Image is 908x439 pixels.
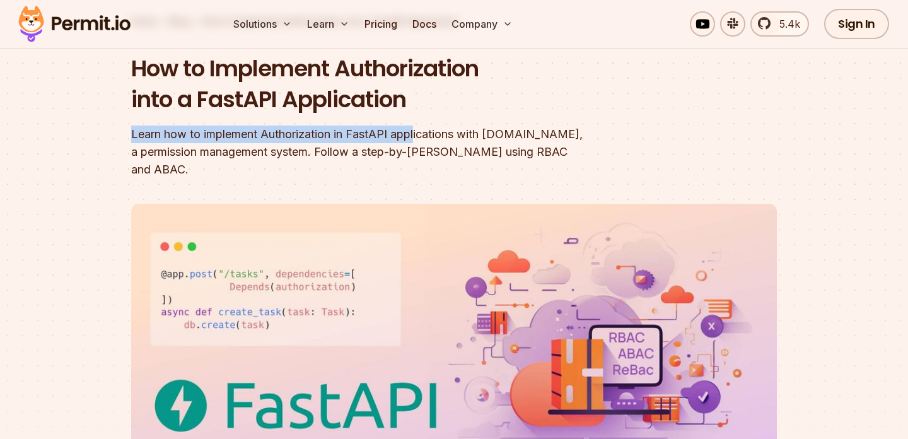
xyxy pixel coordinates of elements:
[228,11,297,37] button: Solutions
[750,11,809,37] a: 5.4k
[131,126,615,179] div: Learn how to implement Authorization in FastAPI applications with [DOMAIN_NAME], a permission man...
[824,9,889,39] a: Sign In
[359,11,402,37] a: Pricing
[131,53,615,115] h1: How to Implement Authorization into a FastAPI Application
[772,16,800,32] span: 5.4k
[13,3,136,45] img: Permit logo
[446,11,518,37] button: Company
[407,11,441,37] a: Docs
[302,11,354,37] button: Learn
